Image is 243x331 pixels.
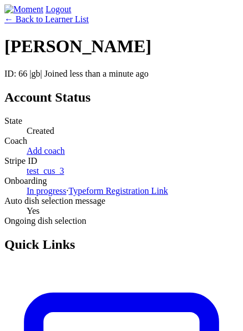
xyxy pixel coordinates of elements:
[4,156,239,166] dt: Stripe ID
[27,166,64,175] a: test_cus_3
[4,216,239,226] dt: Ongoing dish selection
[4,176,239,186] dt: Onboarding
[4,4,43,14] img: Moment
[67,186,69,195] span: ·
[4,36,239,57] h1: [PERSON_NAME]
[27,186,67,195] a: In progress
[69,186,168,195] a: Typeform Registration Link
[4,196,239,206] dt: Auto dish selection message
[32,69,40,78] span: gb
[4,136,239,146] dt: Coach
[4,14,89,24] a: ← Back to Learner List
[4,116,239,126] dt: State
[4,237,239,252] h2: Quick Links
[27,146,65,156] a: Add coach
[4,90,239,105] h2: Account Status
[27,126,54,136] span: Created
[27,206,39,215] span: Yes
[45,4,71,14] a: Logout
[4,69,239,79] p: ID: 66 | | Joined less than a minute ago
